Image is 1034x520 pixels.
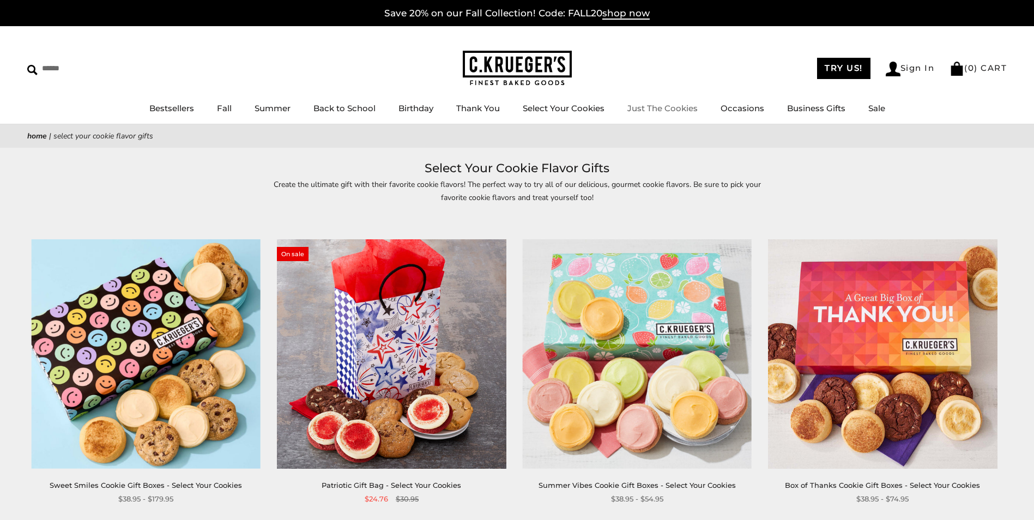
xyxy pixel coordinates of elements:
[817,58,870,79] a: TRY US!
[768,239,997,469] img: Box of Thanks Cookie Gift Boxes - Select Your Cookies
[118,493,173,505] span: $38.95 - $179.95
[267,178,768,203] p: Create the ultimate gift with their favorite cookie flavors! The perfect way to try all of our de...
[322,481,461,489] a: Patriotic Gift Bag - Select Your Cookies
[398,103,433,113] a: Birthday
[9,479,113,511] iframe: Sign Up via Text for Offers
[463,51,572,86] img: C.KRUEGER'S
[384,8,650,20] a: Save 20% on our Fall Collection! Code: FALL20shop now
[50,481,242,489] a: Sweet Smiles Cookie Gift Boxes - Select Your Cookies
[365,493,388,505] span: $24.76
[522,239,752,469] img: Summer Vibes Cookie Gift Boxes - Select Your Cookies
[950,63,1007,73] a: (0) CART
[611,493,663,505] span: $38.95 - $54.95
[27,130,1007,142] nav: breadcrumbs
[886,62,935,76] a: Sign In
[868,103,885,113] a: Sale
[44,159,990,178] h1: Select Your Cookie Flavor Gifts
[886,62,900,76] img: Account
[277,239,506,469] img: Patriotic Gift Bag - Select Your Cookies
[456,103,500,113] a: Thank You
[53,131,153,141] span: Select Your Cookie Flavor Gifts
[721,103,764,113] a: Occasions
[27,131,47,141] a: Home
[602,8,650,20] span: shop now
[27,65,38,75] img: Search
[523,103,604,113] a: Select Your Cookies
[396,493,419,505] span: $30.95
[785,481,980,489] a: Box of Thanks Cookie Gift Boxes - Select Your Cookies
[149,103,194,113] a: Bestsellers
[27,60,157,77] input: Search
[950,62,964,76] img: Bag
[968,63,975,73] span: 0
[49,131,51,141] span: |
[856,493,909,505] span: $38.95 - $74.95
[787,103,845,113] a: Business Gifts
[277,247,309,261] span: On sale
[627,103,698,113] a: Just The Cookies
[31,239,261,469] img: Sweet Smiles Cookie Gift Boxes - Select Your Cookies
[539,481,736,489] a: Summer Vibes Cookie Gift Boxes - Select Your Cookies
[313,103,376,113] a: Back to School
[217,103,232,113] a: Fall
[255,103,291,113] a: Summer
